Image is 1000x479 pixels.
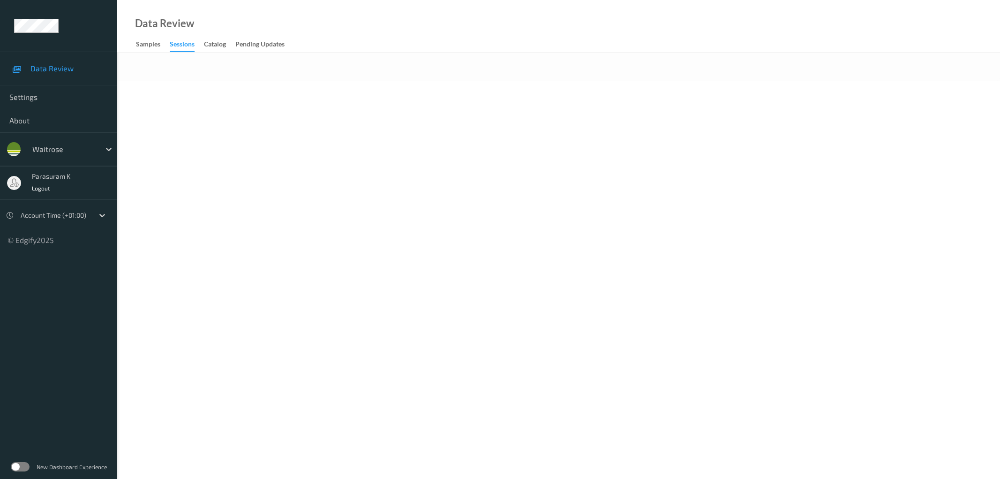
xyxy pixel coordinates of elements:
div: Samples [136,39,160,51]
div: Data Review [135,19,194,28]
a: Sessions [170,38,204,52]
a: Samples [136,38,170,51]
div: Catalog [204,39,226,51]
div: Sessions [170,39,195,52]
div: Pending Updates [235,39,285,51]
a: Catalog [204,38,235,51]
a: Pending Updates [235,38,294,51]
